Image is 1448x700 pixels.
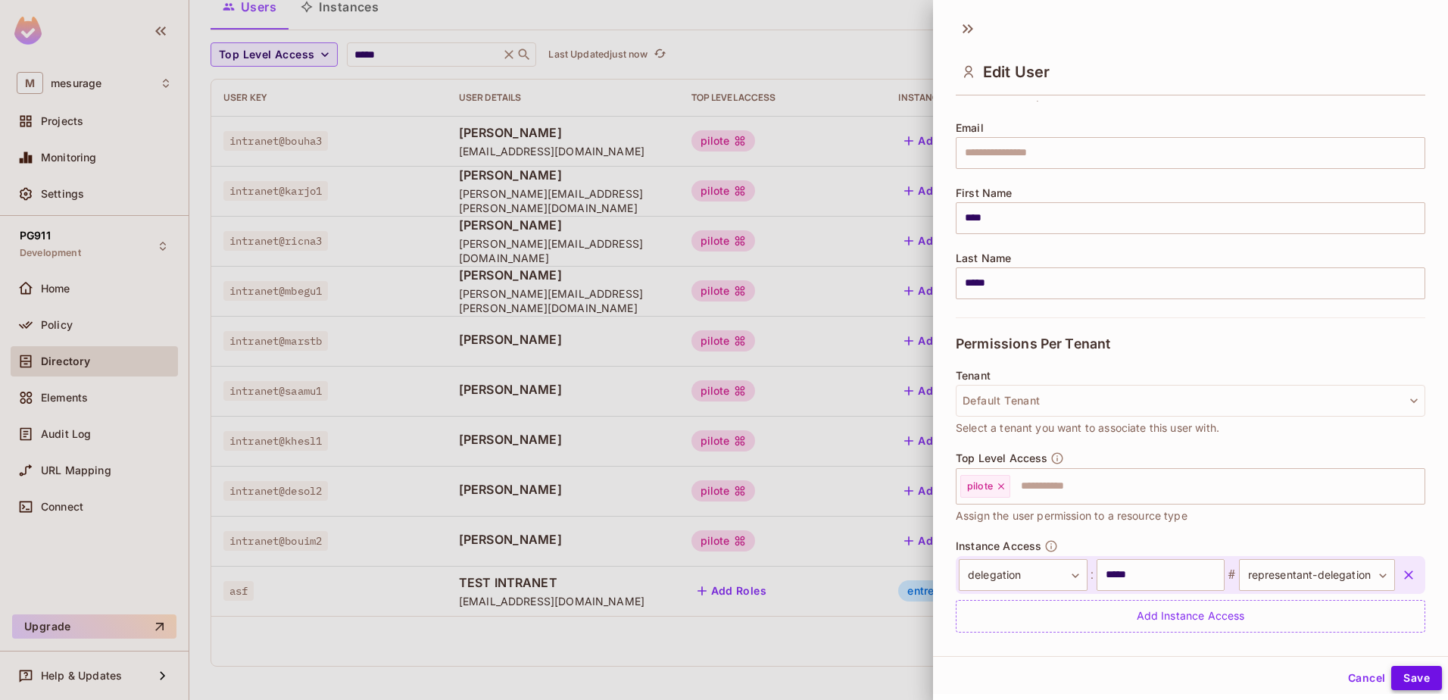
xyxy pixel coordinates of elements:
[956,420,1219,436] span: Select a tenant you want to associate this user with.
[956,336,1110,352] span: Permissions Per Tenant
[960,475,1010,498] div: pilote
[956,122,984,134] span: Email
[1225,566,1238,584] span: #
[1417,484,1420,487] button: Open
[956,540,1041,552] span: Instance Access
[967,480,993,492] span: pilote
[1239,559,1395,591] div: representant-delegation
[1342,666,1391,690] button: Cancel
[956,252,1011,264] span: Last Name
[956,508,1187,524] span: Assign the user permission to a resource type
[1088,566,1097,584] span: :
[956,370,991,382] span: Tenant
[956,187,1013,199] span: First Name
[956,452,1047,464] span: Top Level Access
[956,600,1425,633] div: Add Instance Access
[1391,666,1442,690] button: Save
[983,63,1050,81] span: Edit User
[956,385,1425,417] button: Default Tenant
[959,559,1088,591] div: delegation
